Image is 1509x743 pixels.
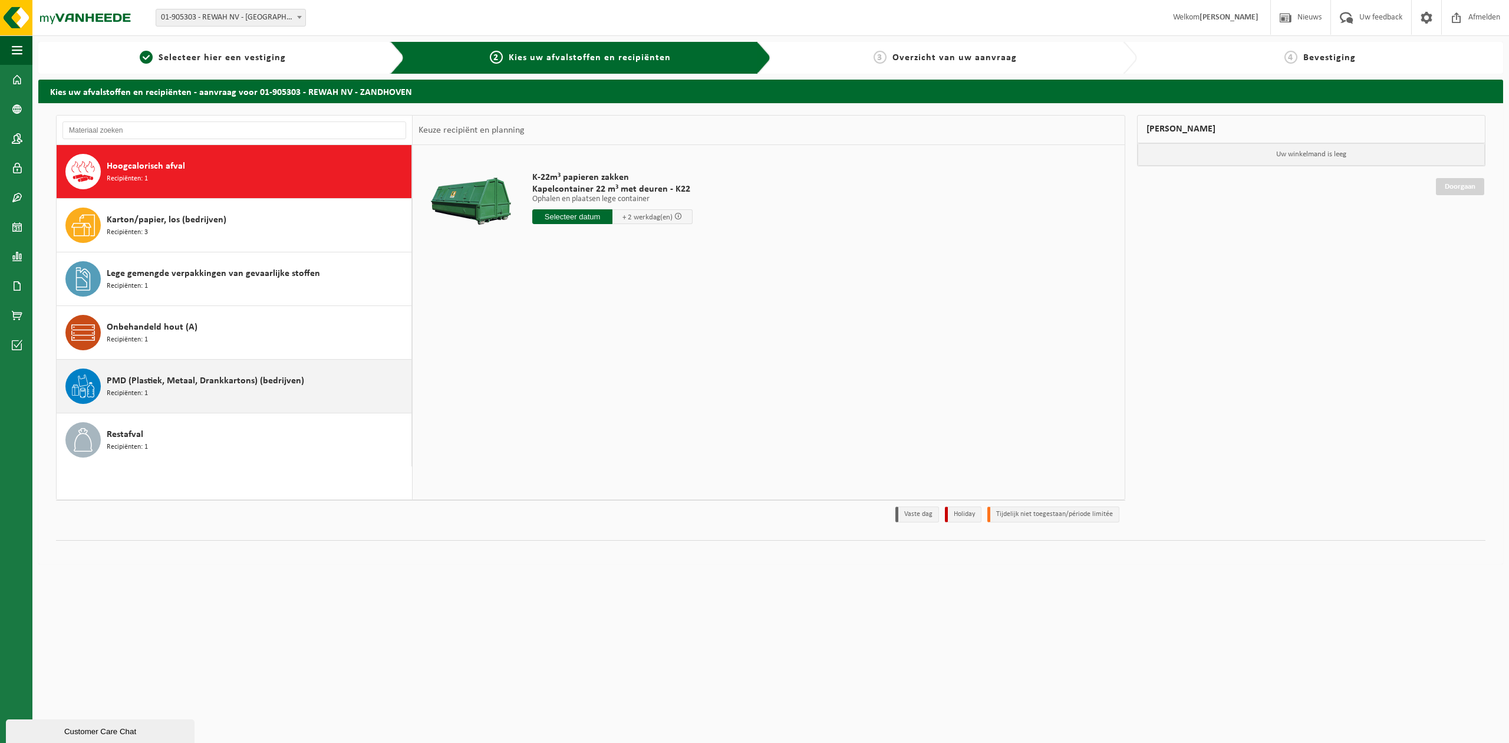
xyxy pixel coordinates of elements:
button: Hoogcalorisch afval Recipiënten: 1 [57,145,412,199]
button: Karton/papier, los (bedrijven) Recipiënten: 3 [57,199,412,252]
button: PMD (Plastiek, Metaal, Drankkartons) (bedrijven) Recipiënten: 1 [57,360,412,413]
button: Lege gemengde verpakkingen van gevaarlijke stoffen Recipiënten: 1 [57,252,412,306]
span: Bevestiging [1303,53,1356,63]
iframe: chat widget [6,717,197,743]
span: 01-905303 - REWAH NV - ZANDHOVEN [156,9,306,27]
span: PMD (Plastiek, Metaal, Drankkartons) (bedrijven) [107,374,304,388]
span: K-22m³ papieren zakken [532,172,693,183]
span: Onbehandeld hout (A) [107,320,197,334]
span: 4 [1284,51,1297,64]
span: 2 [490,51,503,64]
a: Doorgaan [1436,178,1484,195]
input: Materiaal zoeken [62,121,406,139]
span: Lege gemengde verpakkingen van gevaarlijke stoffen [107,267,320,281]
p: Uw winkelmand is leeg [1138,143,1485,166]
span: Restafval [107,428,143,442]
button: Restafval Recipiënten: 1 [57,413,412,466]
span: Selecteer hier een vestiging [159,53,286,63]
div: Keuze recipiënt en planning [413,116,531,145]
span: Recipiënten: 1 [107,334,148,346]
h2: Kies uw afvalstoffen en recipiënten - aanvraag voor 01-905303 - REWAH NV - ZANDHOVEN [38,80,1503,103]
span: Overzicht van uw aanvraag [892,53,1017,63]
span: Recipiënten: 1 [107,442,148,453]
span: Recipiënten: 1 [107,173,148,185]
strong: [PERSON_NAME] [1200,13,1258,22]
span: Kapelcontainer 22 m³ met deuren - K22 [532,183,693,195]
span: Karton/papier, los (bedrijven) [107,213,226,227]
span: 01-905303 - REWAH NV - ZANDHOVEN [156,9,305,26]
div: [PERSON_NAME] [1137,115,1485,143]
span: Recipiënten: 1 [107,281,148,292]
p: Ophalen en plaatsen lege container [532,195,693,203]
span: 3 [874,51,887,64]
li: Holiday [945,507,981,522]
input: Selecteer datum [532,209,612,224]
span: + 2 werkdag(en) [622,213,673,221]
li: Tijdelijk niet toegestaan/période limitée [987,507,1119,522]
span: Recipiënten: 3 [107,227,148,238]
span: 1 [140,51,153,64]
span: Hoogcalorisch afval [107,159,185,173]
span: Recipiënten: 1 [107,388,148,399]
li: Vaste dag [895,507,939,522]
a: 1Selecteer hier een vestiging [44,51,381,65]
button: Onbehandeld hout (A) Recipiënten: 1 [57,306,412,360]
span: Kies uw afvalstoffen en recipiënten [509,53,671,63]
